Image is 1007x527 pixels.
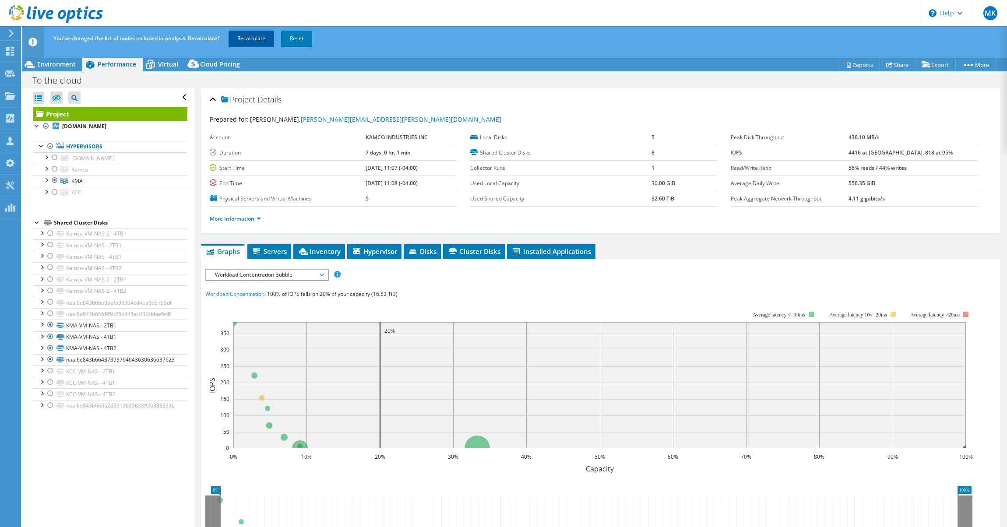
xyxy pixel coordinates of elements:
[731,194,849,203] label: Peak Aggregate Network Throughput
[33,187,187,198] a: KCC
[33,320,187,331] a: KMA-VM-NAS - 2TB1
[849,195,885,202] b: 4.11 gigabits/s
[62,123,106,130] b: [DOMAIN_NAME]
[33,285,187,297] a: Kamco-VM-NAS-2 - 4TB2
[33,308,187,320] a: naa.6e843b6fdd95b25d445ad412ddaefedf
[731,164,849,172] label: Read/Write Ratio
[731,148,849,157] label: IOPS
[250,115,501,123] span: [PERSON_NAME],
[71,177,83,185] span: KMA
[210,115,249,123] label: Prepared for:
[366,179,418,187] b: [DATE] 11:08 (-04:00)
[829,312,887,318] tspan: Average latency 10<=20ms
[366,134,428,141] b: KAMCO INDUSTRIES INC
[33,400,187,411] a: naa.6e843b66362633136336339363833336
[33,377,187,388] a: KCC-VM-NAS - 4TB1
[366,195,369,202] b: 5
[33,388,187,400] a: KCC-VM-NAS - 4TB2
[384,327,395,334] text: 20%
[71,155,114,162] span: [DOMAIN_NAME]
[814,453,824,460] text: 80%
[470,194,651,203] label: Used Shared Capacity
[229,31,274,46] a: Recalculate
[447,247,500,256] span: Cluster Disks
[915,58,956,71] a: Export
[158,60,178,68] span: Virtual
[220,379,229,386] text: 200
[585,464,614,474] text: Capacity
[33,251,187,262] a: Kamco-VM-NAS - 4TB1
[301,115,501,123] a: [PERSON_NAME][EMAIL_ADDRESS][PERSON_NAME][DOMAIN_NAME]
[668,453,678,460] text: 60%
[651,134,655,141] b: 5
[252,247,287,256] span: Servers
[211,270,323,280] span: Workload Concentration Bubble
[33,107,187,121] a: Project
[959,453,972,460] text: 100%
[220,346,229,353] text: 300
[208,377,217,393] text: IOPS
[470,148,651,157] label: Shared Cluster Disks
[210,179,366,188] label: End Time
[838,58,880,71] a: Reports
[33,365,187,377] a: KCC-VM-NAS - 2TB1
[521,453,532,460] text: 40%
[28,76,95,85] h1: To the cloud
[210,215,261,222] a: More Information
[33,175,187,186] a: KMA
[470,133,651,142] label: Local Disks
[298,247,341,256] span: Inventory
[33,331,187,343] a: KMA-VM-NAS - 4TB1
[955,58,996,71] a: More
[229,453,237,460] text: 0%
[37,60,76,68] span: Environment
[448,453,458,460] text: 30%
[849,164,907,172] b: 56% reads / 44% writes
[210,194,366,203] label: Physical Servers and Virtual Machines
[849,134,880,141] b: 436.10 MB/s
[210,133,366,142] label: Account
[220,330,229,337] text: 350
[651,195,674,202] b: 82.60 TiB
[98,60,136,68] span: Performance
[221,95,255,104] span: Project
[210,164,366,172] label: Start Time
[257,94,282,105] span: Details
[849,179,875,187] b: 556.35 GiB
[205,290,266,298] span: Workload Concentration:
[33,228,187,239] a: Kamco-VM-NAS-2 - 4TB1
[595,453,605,460] text: 50%
[33,343,187,354] a: KMA-VM-NAS - 4TB2
[33,152,187,164] a: [DOMAIN_NAME]
[220,395,229,403] text: 150
[33,121,187,132] a: [DOMAIN_NAME]
[910,312,960,318] text: Average latency >20ms
[408,247,437,256] span: Disks
[880,58,915,71] a: Share
[849,149,953,156] b: 4416 at [GEOGRAPHIC_DATA], 818 at 95%
[33,297,187,308] a: naa.6e843b6ba0aefa9d304cd4ba8d9799df
[470,164,651,172] label: Collector Runs
[71,166,88,173] span: Kamco
[366,164,418,172] b: [DATE] 11:07 (-04:00)
[929,9,937,17] svg: \n
[731,179,849,188] label: Average Daily Write
[71,189,81,196] span: KCC
[33,141,187,152] a: Hypervisors
[200,60,240,68] span: Cloud Pricing
[511,247,591,256] span: Installed Applications
[651,149,655,156] b: 8
[375,453,385,460] text: 20%
[210,148,366,157] label: Duration
[205,247,240,256] span: Graphs
[651,164,655,172] b: 1
[33,239,187,251] a: Kamco-VM-NAS - 2TB1
[33,274,187,285] a: Kamco-VM-NAS-2 - 2TB1
[366,149,411,156] b: 7 days, 0 hr, 1 min
[887,453,898,460] text: 90%
[54,218,187,228] div: Shared Cluster Disks
[741,453,751,460] text: 70%
[301,453,312,460] text: 10%
[33,262,187,274] a: Kamco-VM-NAS - 4TB2
[226,444,229,452] text: 0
